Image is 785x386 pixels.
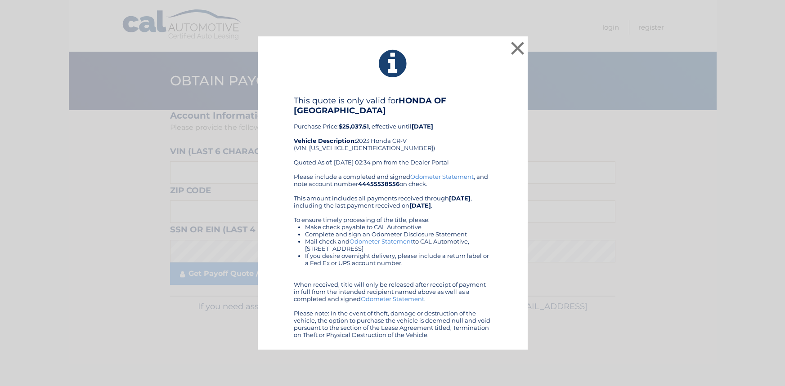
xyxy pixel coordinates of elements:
[305,223,492,231] li: Make check payable to CAL Automotive
[350,238,413,245] a: Odometer Statement
[294,173,492,338] div: Please include a completed and signed , and note account number on check. This amount includes al...
[294,96,446,115] b: HONDA OF [GEOGRAPHIC_DATA]
[305,231,492,238] li: Complete and sign an Odometer Disclosure Statement
[305,238,492,252] li: Mail check and to CAL Automotive, [STREET_ADDRESS]
[294,137,356,144] strong: Vehicle Description:
[410,173,474,180] a: Odometer Statement
[412,123,433,130] b: [DATE]
[361,295,424,302] a: Odometer Statement
[449,195,471,202] b: [DATE]
[358,180,399,187] b: 44455538556
[305,252,492,266] li: If you desire overnight delivery, please include a return label or a Fed Ex or UPS account number.
[409,202,431,209] b: [DATE]
[339,123,369,130] b: $25,037.51
[509,39,527,57] button: ×
[294,96,492,173] div: Purchase Price: , effective until 2023 Honda CR-V (VIN: [US_VEHICLE_IDENTIFICATION_NUMBER]) Quote...
[294,96,492,115] h4: This quote is only valid for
